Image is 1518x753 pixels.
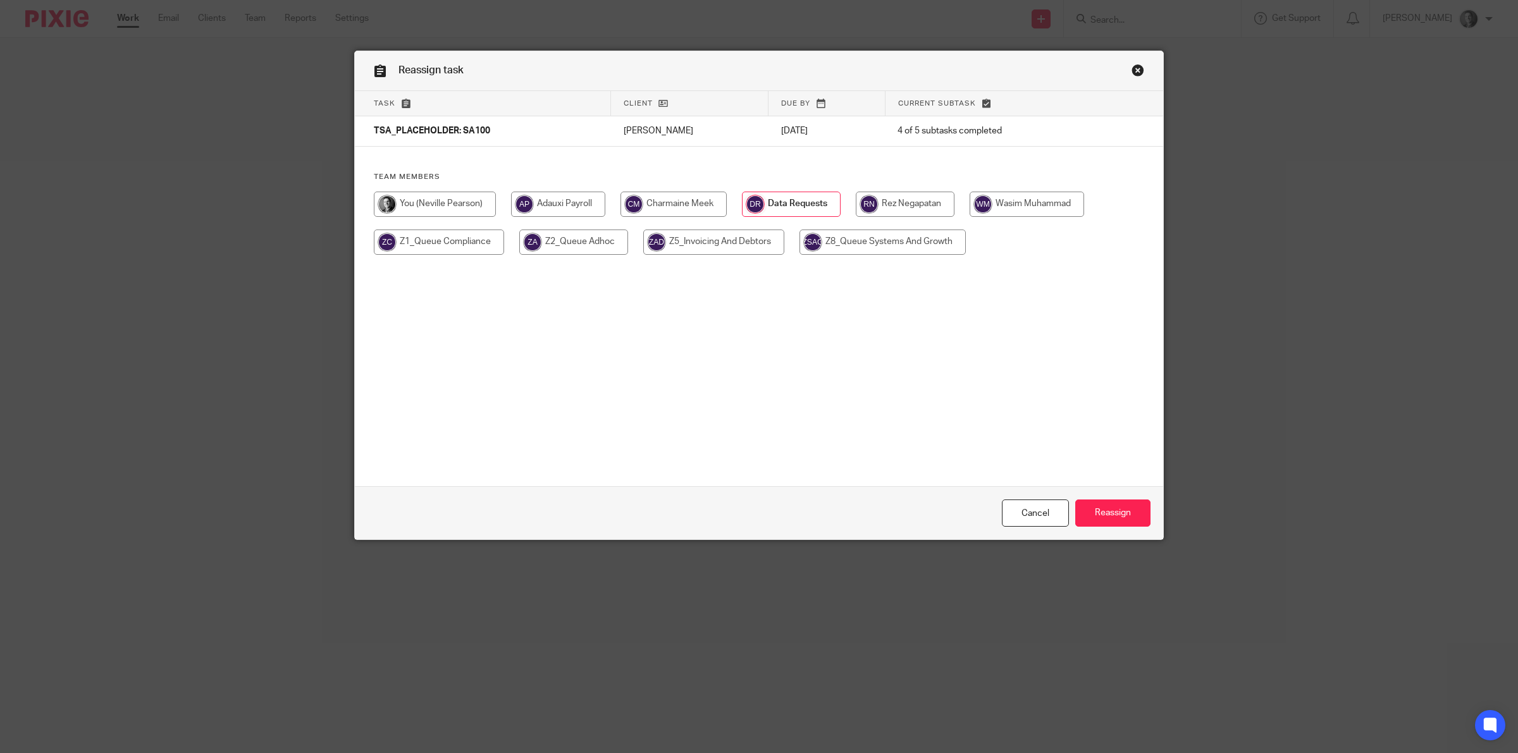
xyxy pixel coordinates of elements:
span: Current subtask [898,100,976,107]
td: 4 of 5 subtasks completed [885,116,1100,147]
p: [DATE] [781,125,872,137]
span: Client [624,100,653,107]
input: Reassign [1075,499,1151,527]
span: Reassign task [398,65,464,75]
span: TSA_PLACEHOLDER: SA100 [374,127,490,136]
a: Close this dialog window [1002,499,1069,527]
a: Close this dialog window [1132,64,1144,81]
p: [PERSON_NAME] [624,125,756,137]
h4: Team members [374,172,1144,182]
span: Due by [781,100,810,107]
span: Task [374,100,395,107]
